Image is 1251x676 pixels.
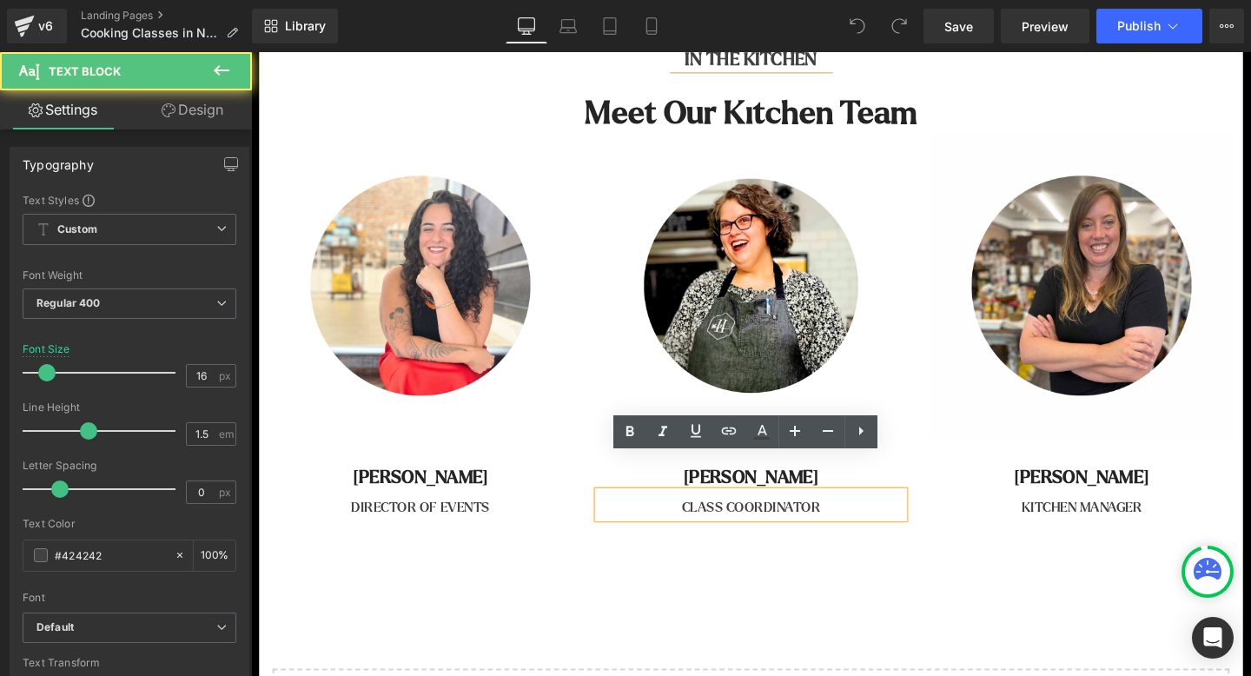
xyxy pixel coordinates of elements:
[285,18,326,34] span: Library
[23,269,236,282] div: Font Weight
[1001,9,1089,43] a: Preview
[802,438,944,457] strong: [PERSON_NAME]
[547,9,589,43] a: Laptop
[1022,17,1069,36] span: Preview
[219,370,234,381] span: px
[7,9,67,43] a: v6
[36,620,74,635] i: Default
[107,438,249,457] strong: [PERSON_NAME]
[882,9,917,43] button: Redo
[589,9,631,43] a: Tablet
[35,15,56,37] div: v6
[17,462,339,490] div: DIRECTOR OF EVENTS
[57,222,97,237] b: Custom
[219,487,234,498] span: px
[365,469,686,490] p: CLASS COORDINATOR
[23,343,70,355] div: Font Size
[712,469,1034,490] p: KITCHEN MANAGER
[1209,9,1244,43] button: More
[23,518,236,530] div: Text Color
[81,26,219,40] span: Cooking Classes in NWA
[55,546,166,565] input: Color
[23,657,236,669] div: Text Transform
[506,9,547,43] a: Desktop
[351,48,700,83] strong: Meet Our Kitchen Team
[23,401,236,414] div: Line Height
[23,193,236,207] div: Text Styles
[49,64,121,78] span: Text Block
[81,9,252,23] a: Landing Pages
[219,428,234,440] span: em
[194,540,235,571] div: %
[23,148,94,172] div: Typography
[36,296,101,309] b: Regular 400
[454,438,597,457] strong: [PERSON_NAME]
[252,9,338,43] a: New Library
[840,9,875,43] button: Undo
[631,9,672,43] a: Mobile
[23,592,236,604] div: Font
[944,17,973,36] span: Save
[23,460,236,472] div: Letter Spacing
[1117,19,1161,33] span: Publish
[1192,617,1234,659] div: Open Intercom Messenger
[1096,9,1202,43] button: Publish
[129,90,255,129] a: Design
